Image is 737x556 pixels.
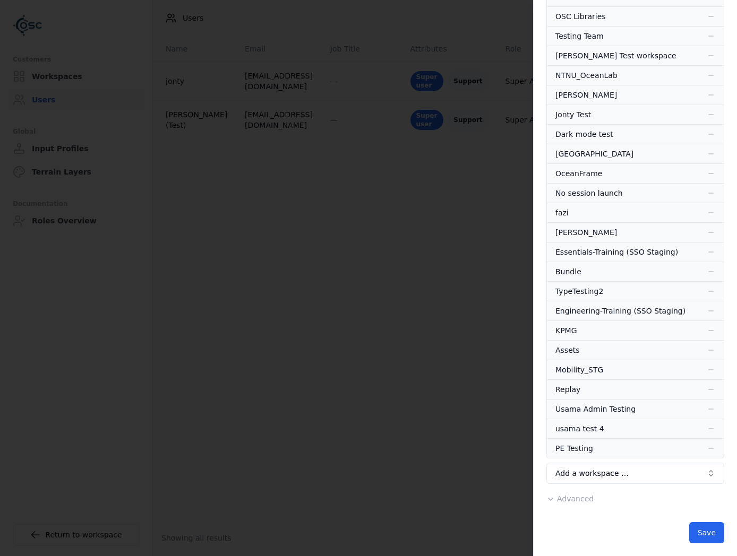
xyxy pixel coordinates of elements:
div: usama test 4 [555,423,604,434]
div: Mobility_STG [555,364,603,375]
div: TypeTesting2 [555,286,603,297]
div: [PERSON_NAME] [555,227,617,238]
div: OceanFrame [555,168,602,179]
button: Save [689,522,724,543]
span: Advanced [557,494,594,503]
div: KPMG [555,325,577,336]
span: Add a workspace … [555,468,629,479]
div: [PERSON_NAME] Test workspace [555,50,676,61]
div: Testing Team [555,31,604,41]
div: Essentials-Training (SSO Staging) [555,247,678,257]
div: Bundle [555,266,581,277]
div: [PERSON_NAME] [555,90,617,100]
div: fazi [555,207,569,218]
div: PE Testing [555,443,593,454]
div: Jonty Test [555,109,591,120]
button: Advanced [546,493,594,504]
div: Replay [555,384,580,395]
div: [GEOGRAPHIC_DATA] [555,149,633,159]
div: OSC Libraries [555,11,606,22]
div: NTNU_OceanLab [555,70,618,81]
div: No session launch [555,188,623,198]
div: Assets [555,345,580,355]
div: Engineering-Training (SSO Staging) [555,306,685,316]
div: Usama Admin Testing [555,404,636,414]
div: Dark mode test [555,129,613,140]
